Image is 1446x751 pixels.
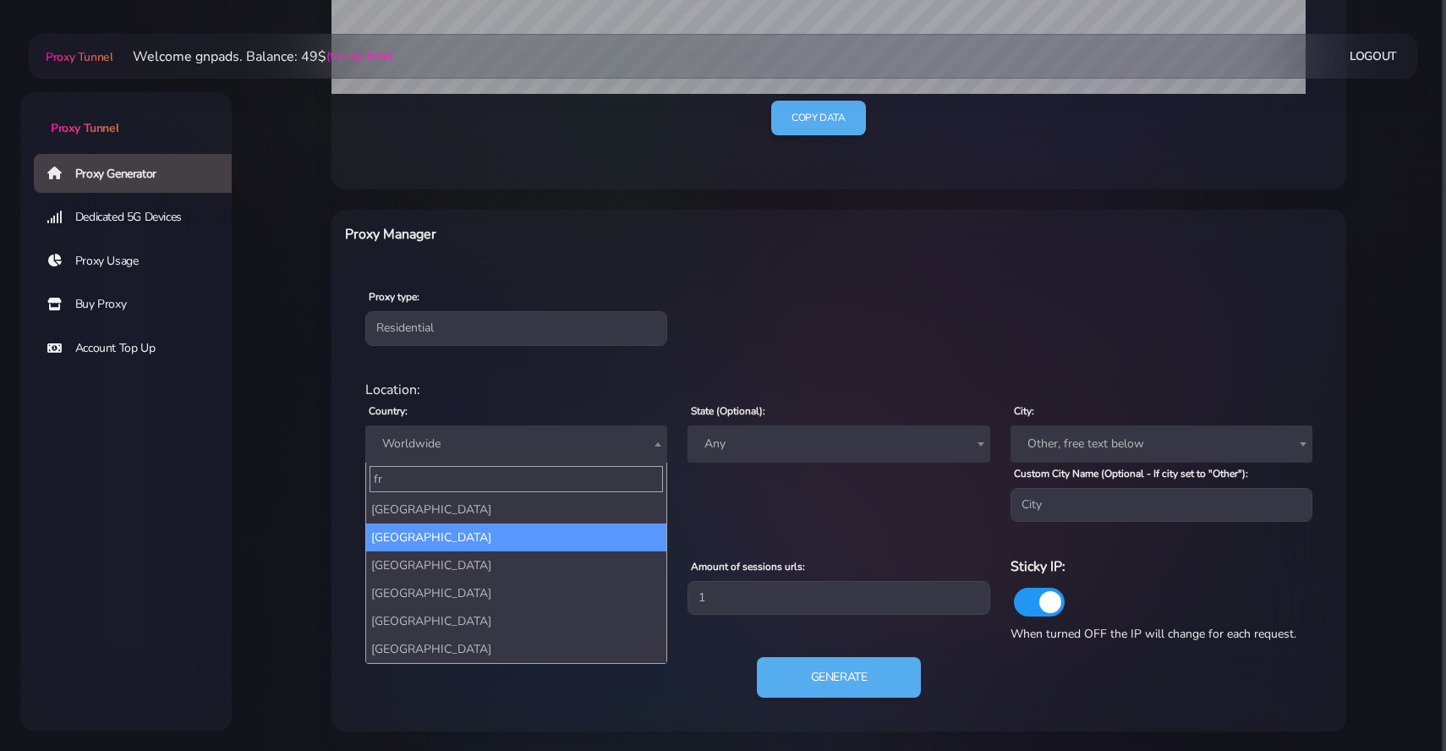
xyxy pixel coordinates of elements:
[366,524,666,551] li: [GEOGRAPHIC_DATA]
[1014,403,1034,419] label: City:
[369,289,419,304] label: Proxy type:
[771,101,865,135] a: Copy data
[370,466,663,492] input: Search
[326,47,392,65] a: (top-up here)
[757,657,922,698] button: Generate
[366,635,666,663] li: [GEOGRAPHIC_DATA]
[34,154,245,193] a: Proxy Generator
[355,535,1323,556] div: Proxy Settings:
[365,425,667,463] span: Worldwide
[691,559,805,574] label: Amount of sessions urls:
[366,579,666,607] li: [GEOGRAPHIC_DATA]
[42,43,112,70] a: Proxy Tunnel
[46,49,112,65] span: Proxy Tunnel
[687,425,989,463] span: Any
[375,432,657,456] span: Worldwide
[369,403,408,419] label: Country:
[112,47,392,67] li: Welcome gnpads. Balance: 49$
[1014,466,1248,481] label: Custom City Name (Optional - If city set to "Other"):
[366,607,666,635] li: [GEOGRAPHIC_DATA]
[1011,556,1312,578] h6: Sticky IP:
[1364,669,1425,730] iframe: Webchat Widget
[1011,626,1296,642] span: When turned OFF the IP will change for each request.
[51,120,118,136] span: Proxy Tunnel
[34,329,245,368] a: Account Top Up
[1011,488,1312,522] input: City
[1350,41,1397,72] a: Logout
[698,432,979,456] span: Any
[355,380,1323,400] div: Location:
[34,285,245,324] a: Buy Proxy
[34,198,245,237] a: Dedicated 5G Devices
[1011,425,1312,463] span: Other, free text below
[20,92,232,137] a: Proxy Tunnel
[1021,432,1302,456] span: Other, free text below
[366,496,666,524] li: [GEOGRAPHIC_DATA]
[366,551,666,579] li: [GEOGRAPHIC_DATA]
[691,403,765,419] label: State (Optional):
[34,242,245,281] a: Proxy Usage
[345,223,912,245] h6: Proxy Manager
